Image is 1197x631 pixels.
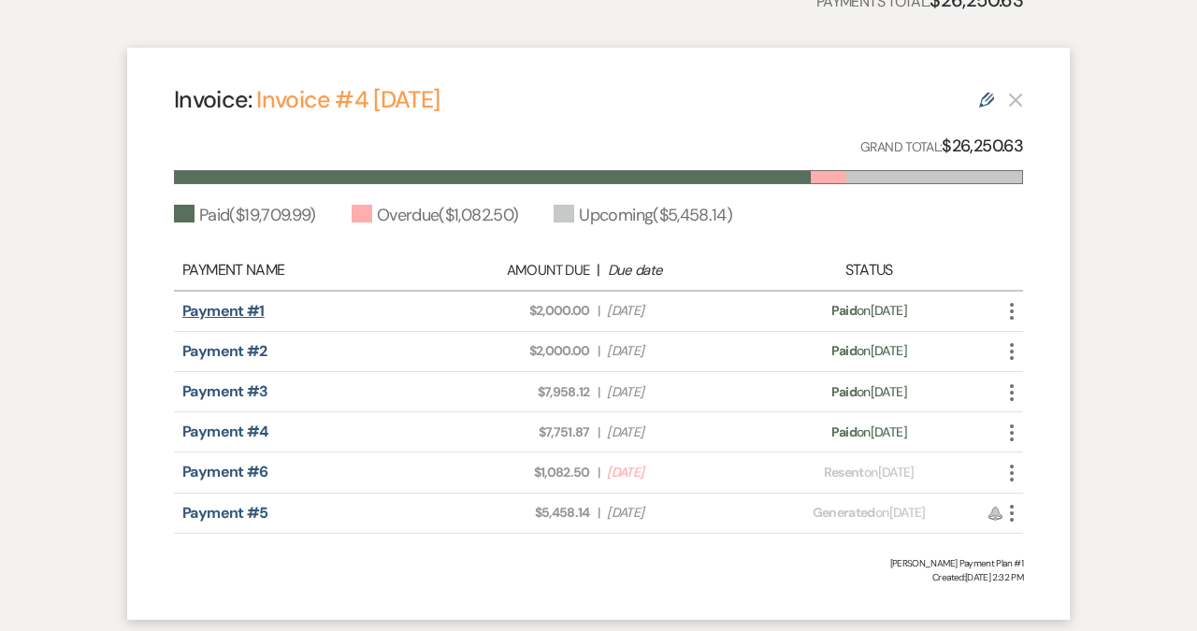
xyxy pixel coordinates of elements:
[182,301,265,321] a: Payment #1
[442,503,590,523] span: $5,458.14
[182,259,432,281] div: Payment Name
[765,382,973,402] div: on [DATE]
[824,464,864,480] span: Resent
[182,503,268,523] a: Payment #5
[831,423,857,440] span: Paid
[182,462,268,481] a: Payment #6
[1008,92,1023,108] button: This payment plan cannot be deleted because it contains links that have been paid through Weven’s...
[598,382,599,402] span: |
[598,463,599,482] span: |
[598,423,599,442] span: |
[256,84,440,115] a: Invoice #4 [DATE]
[765,503,973,523] div: on [DATE]
[831,342,857,359] span: Paid
[813,504,875,521] span: Generated
[442,341,590,361] span: $2,000.00
[554,203,732,228] div: Upcoming ( $5,458.14 )
[765,463,973,482] div: on [DATE]
[442,423,590,442] span: $7,751.87
[942,135,1023,157] strong: $26,250.63
[441,260,589,281] div: Amount Due
[352,203,519,228] div: Overdue ( $1,082.50 )
[442,301,590,321] span: $2,000.00
[608,260,756,281] div: Due date
[765,301,973,321] div: on [DATE]
[442,463,590,482] span: $1,082.50
[174,83,440,116] h4: Invoice:
[607,423,755,442] span: [DATE]
[598,341,599,361] span: |
[607,341,755,361] span: [DATE]
[860,133,1023,160] p: Grand Total:
[174,556,1023,570] div: [PERSON_NAME] Payment Plan #1
[432,259,765,281] div: |
[598,301,599,321] span: |
[607,301,755,321] span: [DATE]
[182,381,268,401] a: Payment #3
[607,463,755,482] span: [DATE]
[831,383,857,400] span: Paid
[607,503,755,523] span: [DATE]
[607,382,755,402] span: [DATE]
[831,302,857,319] span: Paid
[174,203,316,228] div: Paid ( $19,709.99 )
[182,422,268,441] a: Payment #4
[765,341,973,361] div: on [DATE]
[765,259,973,281] div: Status
[765,423,973,442] div: on [DATE]
[182,341,267,361] a: Payment #2
[442,382,590,402] span: $7,958.12
[174,570,1023,584] span: Created: [DATE] 2:32 PM
[598,503,599,523] span: |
